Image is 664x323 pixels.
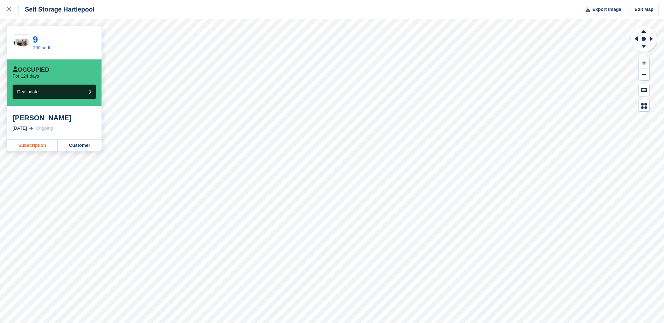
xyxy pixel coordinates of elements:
[13,85,96,99] button: Deallocate
[581,4,621,15] button: Export Image
[13,73,39,79] p: For 124 days
[29,127,33,130] img: arrow-right-light-icn-cde0832a797a2874e46488d9cf13f60e5c3a73dbe684e267c42b8395dfbc2abf.svg
[36,125,53,132] div: Ongoing
[639,100,649,112] button: Map Legend
[7,140,58,151] a: Subscription
[13,125,27,132] div: [DATE]
[19,5,95,14] div: Self Storage Hartlepool
[639,84,649,96] button: Keyboard Shortcuts
[13,114,96,122] div: [PERSON_NAME]
[639,57,649,69] button: Zoom In
[17,89,39,94] span: Deallocate
[13,37,29,49] img: 150-sqft-unit%20(2).jpg
[13,66,49,73] div: Occupied
[58,140,102,151] a: Customer
[630,4,658,15] a: Edit Map
[33,45,50,50] a: 100 sq ft
[33,34,38,45] a: 9
[592,6,621,13] span: Export Image
[639,69,649,80] button: Zoom Out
